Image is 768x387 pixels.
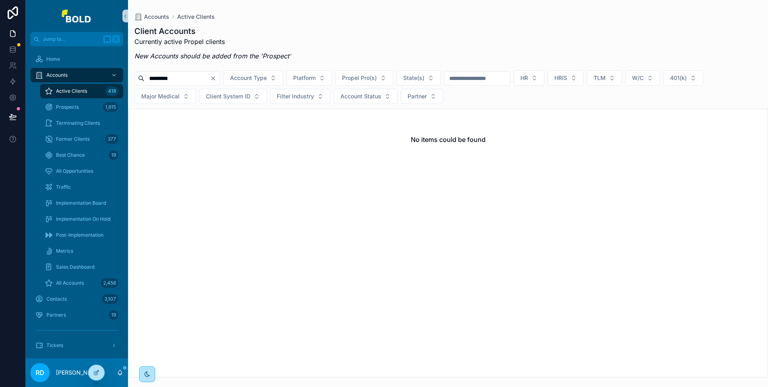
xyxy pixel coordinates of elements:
a: Implementation On Hold [40,212,123,226]
a: Traffic [40,180,123,194]
a: Sales Dashboard [40,260,123,274]
button: Jump to...K [30,32,123,46]
span: Accounts [144,13,169,21]
span: Terminating Clients [56,120,100,126]
button: Select Button [587,70,622,86]
button: Select Button [548,70,584,86]
button: Select Button [199,89,267,104]
span: W/C [632,74,644,82]
span: Active Clients [56,88,87,94]
div: 2,456 [101,278,118,288]
span: Implementation On Hold [56,216,110,222]
button: Select Button [134,89,196,104]
a: Accounts [134,13,169,21]
span: Accounts [46,72,68,78]
em: New Accounts should be added from the 'Prospect' [134,52,291,60]
span: Platform [293,74,316,82]
a: Metrics [40,244,123,258]
div: 19 [109,310,118,320]
a: Best Chance19 [40,148,123,162]
button: Select Button [663,70,703,86]
div: 19 [109,150,118,160]
span: Home [46,56,60,62]
span: Prospects [56,104,79,110]
span: K [113,36,119,42]
span: Filter Industry [277,92,314,100]
span: Best Chance [56,152,85,158]
span: HRIS [554,74,567,82]
span: 401(k) [670,74,687,82]
span: Account Status [340,92,381,100]
button: Select Button [270,89,330,104]
div: 1,615 [103,102,118,112]
span: Propel Pro(s) [342,74,377,82]
a: Accounts [30,68,123,82]
span: Former Clients [56,136,90,142]
span: Implementation Board [56,200,106,206]
button: Select Button [334,89,398,104]
span: Account Type [230,74,267,82]
a: Active Clients [177,13,215,21]
h2: No items could be found [411,135,486,144]
span: HR [520,74,528,82]
span: RD [36,368,44,377]
div: scrollable content [26,46,128,358]
button: Select Button [401,89,443,104]
a: All Accounts2,456 [40,276,123,290]
a: Implementation Board [40,196,123,210]
div: 3,107 [102,294,118,304]
img: App logo [62,10,92,22]
span: Traffic [56,184,71,190]
button: Select Button [223,70,283,86]
button: Clear [210,75,220,82]
span: Metrics [56,248,73,254]
p: [PERSON_NAME] [56,369,102,377]
span: All Accounts [56,280,84,286]
button: Select Button [396,70,441,86]
a: Partners19 [30,308,123,322]
span: State(s) [403,74,424,82]
span: Tickets [46,342,63,349]
span: Jump to... [43,36,100,42]
a: Tickets [30,338,123,353]
button: Select Button [335,70,393,86]
span: TLM [594,74,606,82]
a: Post-Implementation [40,228,123,242]
a: All Opportunities [40,164,123,178]
span: Post-Implementation [56,232,104,238]
span: Client System ID [206,92,250,100]
button: Select Button [514,70,544,86]
a: Former Clients377 [40,132,123,146]
a: Active Clients418 [40,84,123,98]
button: Select Button [286,70,332,86]
span: Major Medical [141,92,180,100]
span: Sales Dashboard [56,264,94,270]
h1: Client Accounts [134,26,291,37]
div: 418 [106,86,118,96]
div: 377 [105,134,118,144]
a: Contacts3,107 [30,292,123,306]
button: Select Button [625,70,660,86]
span: Partners [46,312,66,318]
a: Home [30,52,123,66]
span: Partner [408,92,427,100]
a: Prospects1,615 [40,100,123,114]
span: Contacts [46,296,67,302]
span: All Opportunities [56,168,93,174]
p: Currently active Propel clients [134,37,291,46]
a: Terminating Clients [40,116,123,130]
